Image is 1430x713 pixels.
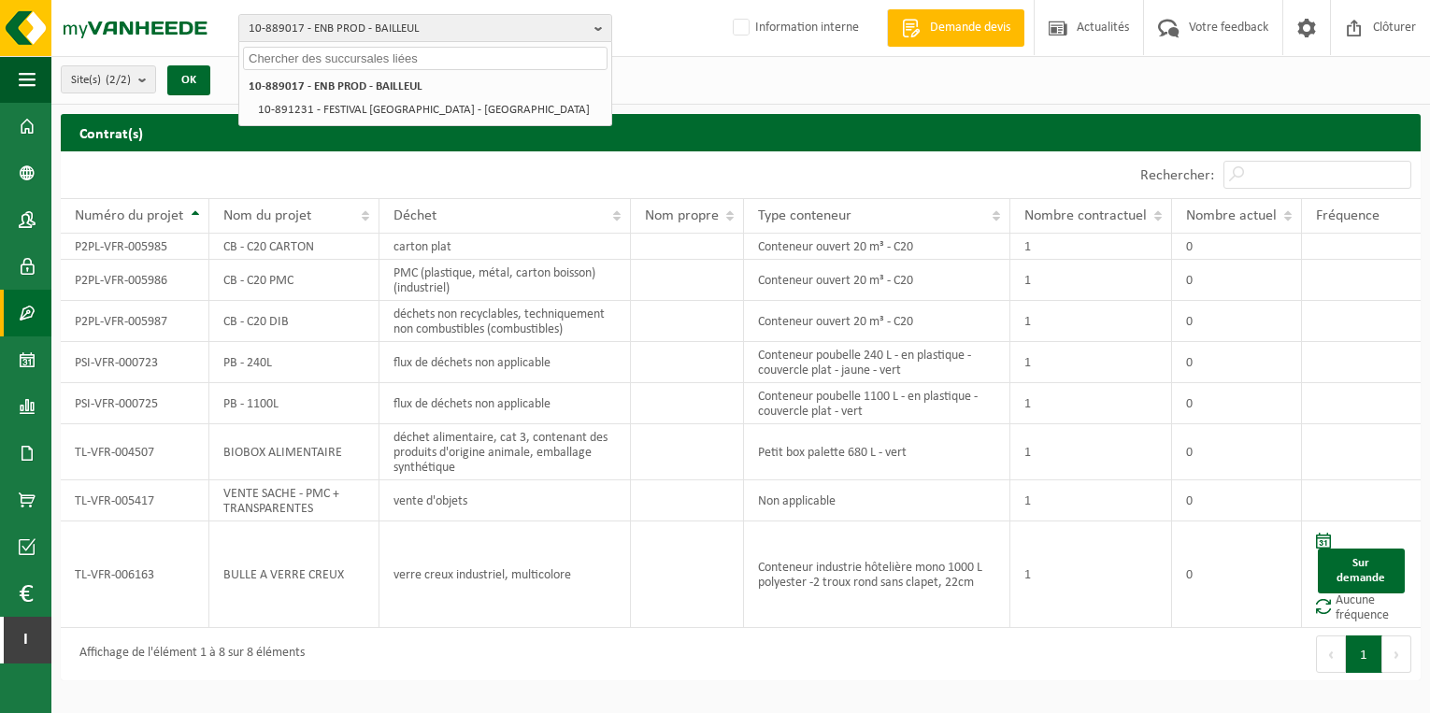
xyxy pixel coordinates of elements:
[1302,521,1421,628] td: Aucune fréquence
[1318,549,1405,593] a: Sur demande
[61,260,209,301] td: P2PL-VFR-005986
[209,383,379,424] td: PB - 1100L
[1010,521,1172,628] td: 1
[744,234,1009,260] td: Conteneur ouvert 20 m³ - C20
[1172,301,1302,342] td: 0
[1010,260,1172,301] td: 1
[744,342,1009,383] td: Conteneur poubelle 240 L - en plastique - couvercle plat - jaune - vert
[61,383,209,424] td: PSI-VFR-000725
[379,521,632,628] td: verre creux industriel, multicolore
[252,98,608,121] li: 10-891231 - FESTIVAL [GEOGRAPHIC_DATA] - [GEOGRAPHIC_DATA]
[379,342,632,383] td: flux de déchets non applicable
[238,14,612,42] button: 10-889017 - ENB PROD - BAILLEUL
[1186,208,1277,223] span: Nombre actuel
[379,234,632,260] td: carton plat
[75,208,183,223] span: Numéro du projet
[379,383,632,424] td: flux de déchets non applicable
[379,260,632,301] td: PMC (plastique, métal, carton boisson) (industriel)
[1382,635,1411,673] button: Next
[61,234,209,260] td: P2PL-VFR-005985
[61,65,156,93] button: Site(s)(2/2)
[1172,342,1302,383] td: 0
[61,114,1421,150] h2: Contrat(s)
[1010,342,1172,383] td: 1
[645,208,719,223] span: Nom propre
[758,208,851,223] span: Type conteneur
[1172,260,1302,301] td: 0
[1010,480,1172,521] td: 1
[61,424,209,480] td: TL-VFR-004507
[1010,424,1172,480] td: 1
[71,66,131,94] span: Site(s)
[249,80,422,93] strong: 10-889017 - ENB PROD - BAILLEUL
[379,301,632,342] td: déchets non recyclables, techniquement non combustibles (combustibles)
[209,424,379,480] td: BIOBOX ALIMENTAIRE
[1024,208,1147,223] span: Nombre contractuel
[1172,234,1302,260] td: 0
[1010,383,1172,424] td: 1
[1346,635,1382,673] button: 1
[1172,383,1302,424] td: 0
[744,480,1009,521] td: Non applicable
[744,424,1009,480] td: Petit box palette 680 L - vert
[209,234,379,260] td: CB - C20 CARTON
[209,301,379,342] td: CB - C20 DIB
[167,65,210,95] button: OK
[1316,208,1380,223] span: Fréquence
[1010,234,1172,260] td: 1
[61,521,209,628] td: TL-VFR-006163
[209,260,379,301] td: CB - C20 PMC
[379,424,632,480] td: déchet alimentaire, cat 3, contenant des produits d'origine animale, emballage synthétique
[1172,480,1302,521] td: 0
[19,617,33,663] span: I
[70,637,305,671] div: Affichage de l'élément 1 à 8 sur 8 éléments
[744,383,1009,424] td: Conteneur poubelle 1100 L - en plastique - couvercle plat - vert
[106,74,131,86] count: (2/2)
[209,480,379,521] td: VENTE SACHE - PMC + TRANSPARENTES
[744,521,1009,628] td: Conteneur industrie hôtelière mono 1000 L polyester -2 troux rond sans clapet, 22cm
[249,15,587,43] span: 10-889017 - ENB PROD - BAILLEUL
[209,342,379,383] td: PB - 240L
[925,19,1015,37] span: Demande devis
[1010,301,1172,342] td: 1
[393,208,436,223] span: Déchet
[1316,635,1346,673] button: Previous
[744,260,1009,301] td: Conteneur ouvert 20 m³ - C20
[379,480,632,521] td: vente d'objets
[243,47,608,70] input: Chercher des succursales liées
[744,301,1009,342] td: Conteneur ouvert 20 m³ - C20
[209,521,379,628] td: BULLE A VERRE CREUX
[61,342,209,383] td: PSI-VFR-000723
[1172,521,1302,628] td: 0
[729,14,859,42] label: Information interne
[887,9,1024,47] a: Demande devis
[1172,424,1302,480] td: 0
[61,301,209,342] td: P2PL-VFR-005987
[1140,168,1214,183] label: Rechercher:
[61,480,209,521] td: TL-VFR-005417
[223,208,311,223] span: Nom du projet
